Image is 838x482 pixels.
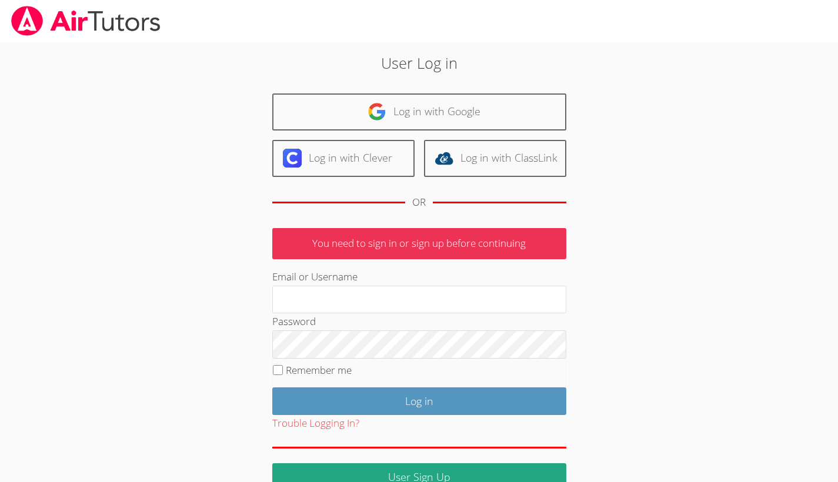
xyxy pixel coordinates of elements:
[424,140,566,177] a: Log in with ClassLink
[272,140,415,177] a: Log in with Clever
[283,149,302,168] img: clever-logo-6eab21bc6e7a338710f1a6ff85c0baf02591cd810cc4098c63d3a4b26e2feb20.svg
[272,270,358,283] label: Email or Username
[10,6,162,36] img: airtutors_banner-c4298cdbf04f3fff15de1276eac7730deb9818008684d7c2e4769d2f7ddbe033.png
[272,387,566,415] input: Log in
[286,363,352,377] label: Remember me
[435,149,453,168] img: classlink-logo-d6bb404cc1216ec64c9a2012d9dc4662098be43eaf13dc465df04b49fa7ab582.svg
[272,228,566,259] p: You need to sign in or sign up before continuing
[193,52,646,74] h2: User Log in
[272,93,566,130] a: Log in with Google
[272,415,359,432] button: Trouble Logging In?
[412,194,426,211] div: OR
[272,314,316,328] label: Password
[368,102,386,121] img: google-logo-50288ca7cdecda66e5e0955fdab243c47b7ad437acaf1139b6f446037453330a.svg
